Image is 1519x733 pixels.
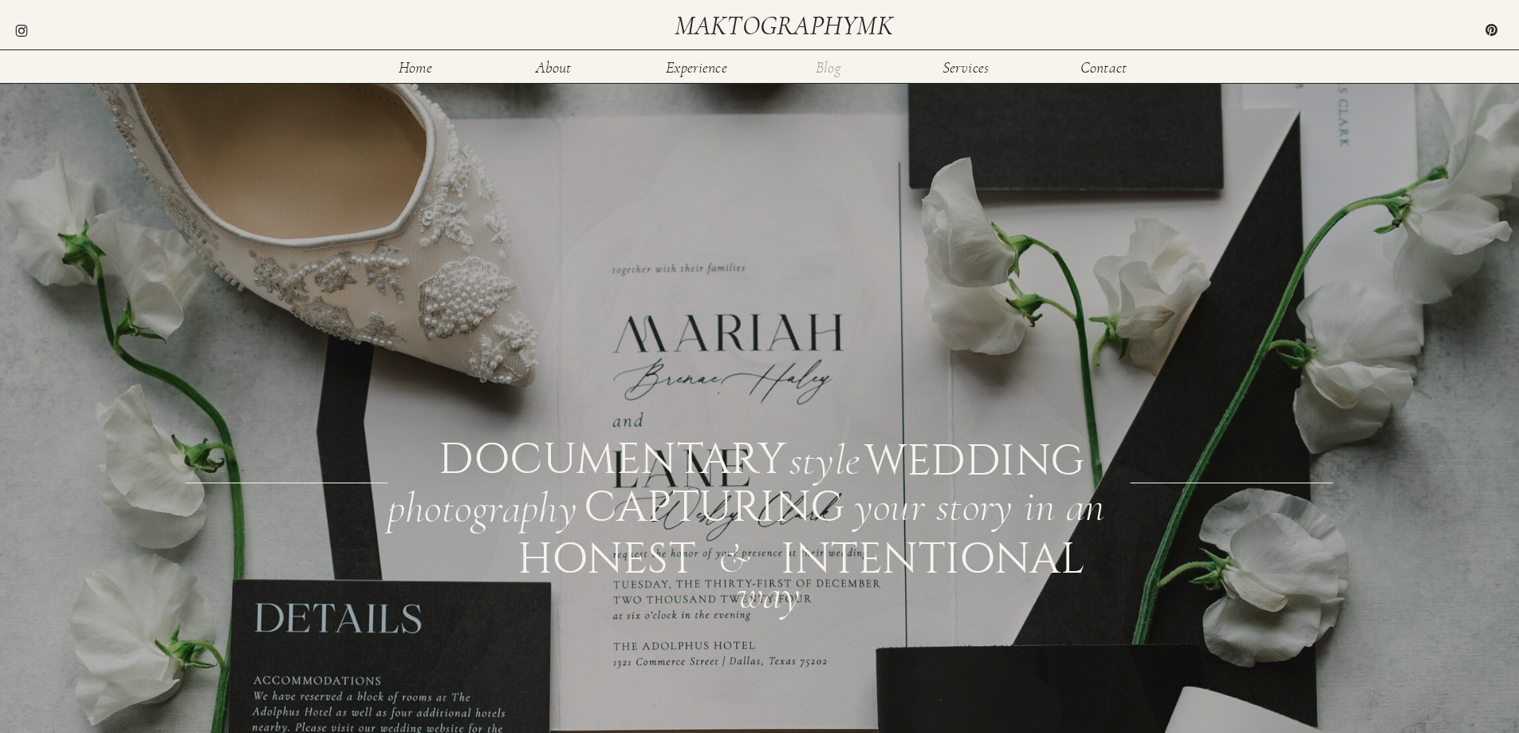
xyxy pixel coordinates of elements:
[781,538,896,573] div: intentional
[940,60,992,73] a: Services
[675,13,899,39] a: maktographymk
[737,573,816,610] div: way
[584,486,771,522] div: CAPTURING
[803,60,855,73] a: Blog
[439,438,781,475] div: documentary
[1078,60,1130,73] a: Contact
[390,60,442,73] a: Home
[789,439,860,474] div: style
[528,60,580,73] a: About
[665,60,729,73] a: Experience
[517,538,633,573] div: honest
[854,486,1127,522] div: your story in an
[864,439,1082,474] div: WEDDING
[388,487,580,524] div: photography
[718,538,765,574] div: &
